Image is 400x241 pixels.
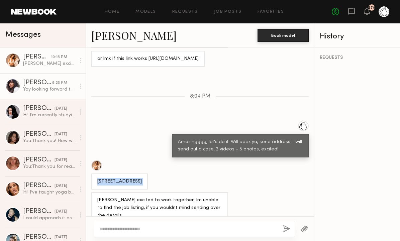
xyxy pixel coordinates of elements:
[23,157,55,163] div: [PERSON_NAME]
[23,61,76,67] div: [PERSON_NAME] excited to work together! Im unable to find the job listing, if you wouldnt mind se...
[23,112,76,118] div: Hi! I’m currently studying Kinesiology and awaiting approval for my Pilates certification. In the...
[55,131,67,138] div: [DATE]
[214,10,242,14] a: Job Posts
[258,10,284,14] a: Favorites
[172,10,198,14] a: Requests
[23,234,55,241] div: [PERSON_NAME]
[5,31,41,39] span: Messages
[23,80,52,86] div: [PERSON_NAME]
[258,32,309,38] a: Book model
[23,131,55,138] div: [PERSON_NAME]
[55,183,67,189] div: [DATE]
[105,10,120,14] a: Home
[91,28,177,42] a: [PERSON_NAME]
[51,54,67,61] div: 10:15 PM
[320,33,395,40] div: History
[258,29,309,42] button: Book model
[55,106,67,112] div: [DATE]
[23,215,76,221] div: I could approach it as a new mom I’ve taken chlorophyll during pregnancy too
[23,163,76,170] div: You: Thank you for reaching out! Whats your instagram? Are you a nutritionist? Yoga teacher? etc.
[23,138,76,144] div: You: Thank you! How would you approach it as a biochemist?
[368,6,375,10] div: 279
[55,157,67,163] div: [DATE]
[52,80,67,86] div: 9:23 PM
[55,209,67,215] div: [DATE]
[178,138,303,154] div: Amazingggg, let's do it! Will book ya, send address - will send out a case, 2 videos + 5 photos, ...
[23,183,55,189] div: [PERSON_NAME]
[23,105,55,112] div: [PERSON_NAME]
[190,94,210,99] span: 8:04 PM
[23,86,76,93] div: Yay looking forward to working with you guys. [STREET_ADDRESS]
[55,234,67,241] div: [DATE]
[23,54,51,61] div: [PERSON_NAME]
[97,55,199,63] div: or lmk if this link works [URL][DOMAIN_NAME]
[97,178,142,186] div: [STREET_ADDRESS]
[97,197,222,220] div: [PERSON_NAME] excited to work together! Im unable to find the job listing, if you wouldnt mind se...
[135,10,156,14] a: Models
[23,208,55,215] div: [PERSON_NAME]
[23,189,76,196] div: Hi! I’ve taught yoga but not currently a teacher. @itsjacquelinereyes
[320,55,395,60] div: REQUESTS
